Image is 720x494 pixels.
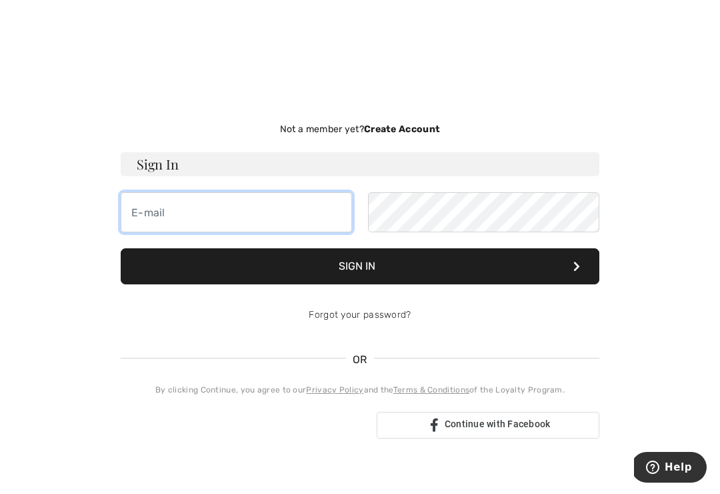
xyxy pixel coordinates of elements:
a: Privacy Policy [306,387,363,397]
a: Forgot your password? [309,311,411,322]
div: Sign in with Google. Opens in new tab [121,413,366,442]
iframe: Sign in with Google Button [114,413,373,442]
a: Continue with Facebook [377,414,599,441]
div: Not a member yet? [121,124,599,138]
input: E-mail [121,194,352,234]
span: OR [346,354,374,370]
span: Continue with Facebook [445,421,551,431]
button: Sign In [121,250,599,286]
h3: Sign In [121,154,599,178]
iframe: Opens a widget where you can find more information [634,454,707,487]
a: Terms & Conditions [393,387,469,397]
div: By clicking Continue, you agree to our and the of the Loyalty Program. [121,386,599,398]
strong: Create Account [364,126,440,137]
